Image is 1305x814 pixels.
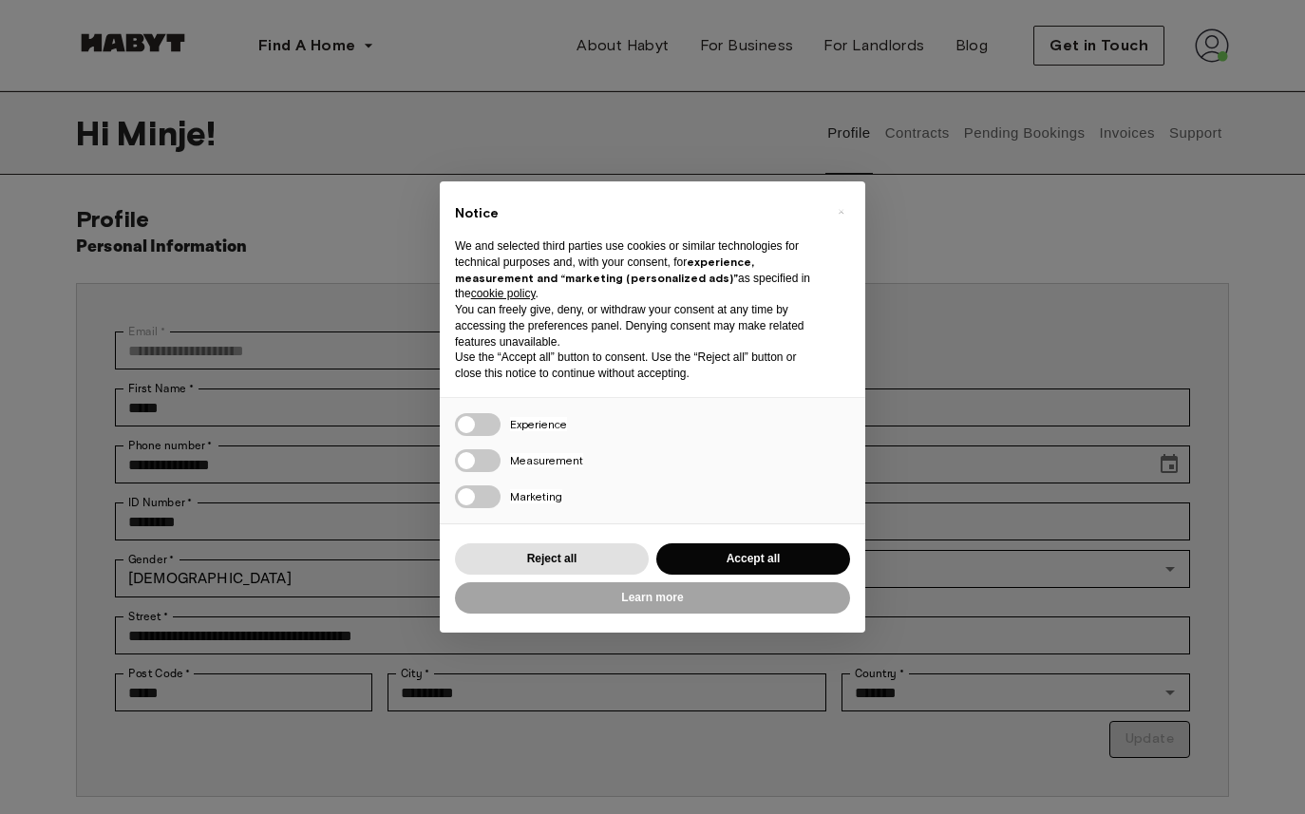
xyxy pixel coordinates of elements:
[455,543,649,575] button: Reject all
[455,255,754,285] strong: experience, measurement and “marketing (personalized ads)”
[510,489,562,503] span: Marketing
[455,582,850,614] button: Learn more
[455,204,820,223] h2: Notice
[825,197,856,227] button: Close this notice
[455,302,820,350] p: You can freely give, deny, or withdraw your consent at any time by accessing the preferences pane...
[455,350,820,382] p: Use the “Accept all” button to consent. Use the “Reject all” button or close this notice to conti...
[510,417,567,431] span: Experience
[510,453,583,467] span: Measurement
[656,543,850,575] button: Accept all
[838,200,844,223] span: ×
[455,238,820,302] p: We and selected third parties use cookies or similar technologies for technical purposes and, wit...
[471,287,536,300] a: cookie policy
